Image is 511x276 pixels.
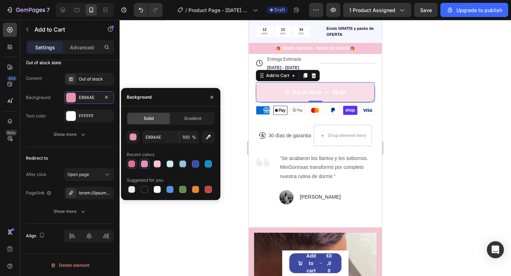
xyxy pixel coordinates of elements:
button: Show more [26,128,114,141]
span: Product Page - [DATE] 08:59:21 [188,6,250,14]
span: Save [420,7,432,13]
div: Align [26,231,46,241]
div: Open Intercom Messenger [487,241,504,258]
div: Out of stock state [26,60,61,66]
span: % [192,134,196,140]
div: 450 [7,76,17,81]
div: Delete element [50,261,89,270]
div: Text color [26,113,46,119]
button: Show more [26,205,114,218]
span: Draft [274,7,285,13]
span: / [185,6,187,14]
button: Upgrade to publish [440,3,508,17]
div: After click [26,171,46,178]
p: Add to Cart [34,25,95,34]
button: Open page [64,168,114,181]
div: Out of stock [79,76,112,82]
p: 7 [46,6,50,14]
div: Undo/Redo [134,3,163,17]
p: Advanced [70,44,94,51]
button: Delete element [26,260,114,271]
button: 1 product assigned [343,3,411,17]
div: Content [26,75,42,82]
div: Suggested for you [127,177,163,183]
button: 7 [3,3,53,17]
div: Beta [5,130,17,136]
div: lorem://ipsumdo.sitametc.adi/elit-seddoeiu/tempori?utl=/etdo-magnaali/enimadm&veniAM=373851010981... [79,190,112,196]
p: Settings [35,44,55,51]
div: Page/link [26,190,52,196]
div: Upgrade to publish [446,6,502,14]
span: Solid [144,115,154,122]
span: Open page [67,172,89,177]
span: 1 product assigned [349,6,395,14]
button: Save [414,3,438,17]
div: Recent colors [127,151,154,158]
div: Background [127,94,152,100]
div: Show more [54,208,87,215]
div: FFFFFF [79,113,112,119]
span: Gradient [184,115,202,122]
input: Eg: FFFFFF [142,131,179,143]
div: Background [26,94,50,101]
div: Redirect to [26,155,48,161]
iframe: Design area [249,20,382,276]
div: Show more [54,131,87,138]
div: E894AE [79,94,99,101]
